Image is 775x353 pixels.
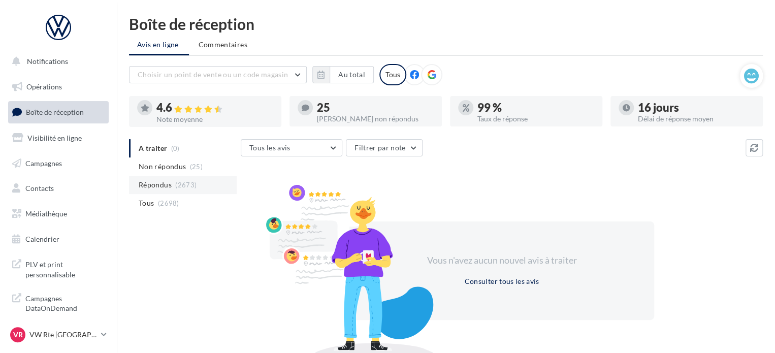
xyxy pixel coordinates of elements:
[6,76,111,98] a: Opérations
[638,102,755,113] div: 16 jours
[156,116,273,123] div: Note moyenne
[6,51,107,72] button: Notifications
[29,330,97,340] p: VW Rte [GEOGRAPHIC_DATA]
[25,235,59,243] span: Calendrier
[312,66,374,83] button: Au total
[25,258,105,279] span: PLV et print personnalisable
[6,287,111,317] a: Campagnes DataOnDemand
[139,198,154,208] span: Tous
[27,134,82,142] span: Visibilité en ligne
[25,209,67,218] span: Médiathèque
[6,229,111,250] a: Calendrier
[129,16,763,31] div: Boîte de réception
[638,115,755,122] div: Délai de réponse moyen
[139,180,172,190] span: Répondus
[477,102,594,113] div: 99 %
[25,292,105,313] span: Campagnes DataOnDemand
[346,139,423,156] button: Filtrer par note
[241,139,342,156] button: Tous les avis
[175,181,197,189] span: (2673)
[317,115,434,122] div: [PERSON_NAME] non répondus
[477,115,594,122] div: Taux de réponse
[6,127,111,149] a: Visibilité en ligne
[26,108,84,116] span: Boîte de réception
[25,158,62,167] span: Campagnes
[317,102,434,113] div: 25
[6,153,111,174] a: Campagnes
[158,199,179,207] span: (2698)
[25,184,54,192] span: Contacts
[6,178,111,199] a: Contacts
[460,275,543,287] button: Consulter tous les avis
[13,330,23,340] span: VR
[8,325,109,344] a: VR VW Rte [GEOGRAPHIC_DATA]
[330,66,374,83] button: Au total
[379,64,406,85] div: Tous
[139,162,186,172] span: Non répondus
[6,253,111,283] a: PLV et print personnalisable
[129,66,307,83] button: Choisir un point de vente ou un code magasin
[199,40,247,50] span: Commentaires
[138,70,288,79] span: Choisir un point de vente ou un code magasin
[6,101,111,123] a: Boîte de réception
[6,203,111,224] a: Médiathèque
[414,254,589,267] div: Vous n'avez aucun nouvel avis à traiter
[27,57,68,66] span: Notifications
[26,82,62,91] span: Opérations
[249,143,290,152] span: Tous les avis
[156,102,273,114] div: 4.6
[190,163,203,171] span: (25)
